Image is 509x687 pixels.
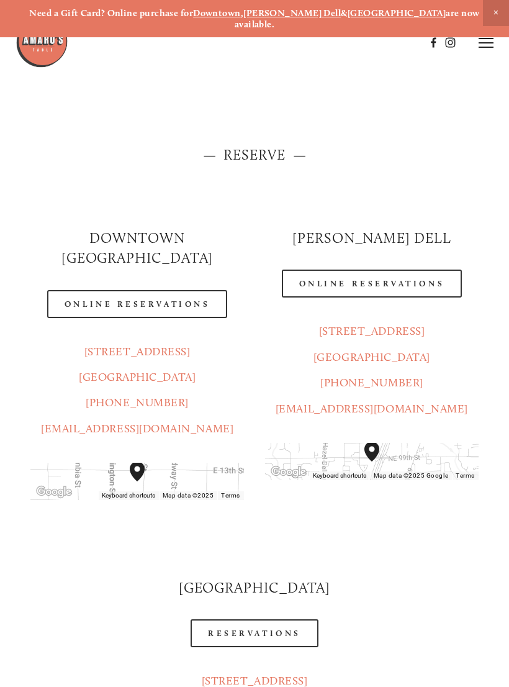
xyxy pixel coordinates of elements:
[359,437,399,486] div: Amaro's Table 816 Northeast 98th Circle Vancouver, WA, 98665, United States
[268,464,309,480] img: Google
[348,7,446,19] a: [GEOGRAPHIC_DATA]
[243,7,341,19] a: [PERSON_NAME] Dell
[268,464,309,480] a: Open this area in Google Maps (opens a new window)
[86,396,189,409] a: [PHONE_NUMBER]
[163,492,214,499] span: Map data ©2025
[193,7,241,19] a: Downtown
[30,578,479,598] h2: [GEOGRAPHIC_DATA]
[276,402,468,416] a: [EMAIL_ADDRESS][DOMAIN_NAME]
[34,484,74,500] a: Open this area in Google Maps (opens a new window)
[235,7,482,30] strong: are now available.
[374,472,448,479] span: Map data ©2025 Google
[241,7,243,19] strong: ,
[313,350,430,364] a: [GEOGRAPHIC_DATA]
[79,370,196,384] a: [GEOGRAPHIC_DATA]
[16,16,68,68] img: Amaro's Table
[191,619,318,647] a: Reservations
[30,145,479,165] h2: — Reserve —
[29,7,193,19] strong: Need a Gift Card? Online purchase for
[41,422,233,435] a: [EMAIL_ADDRESS][DOMAIN_NAME]
[320,376,423,389] a: [PHONE_NUMBER]
[125,457,164,506] div: Amaro's Table 1220 Main Street vancouver, United States
[319,324,425,338] a: [STREET_ADDRESS]
[221,492,240,499] a: Terms
[456,472,475,479] a: Terms
[47,290,227,318] a: Online Reservations
[30,229,244,268] h2: Downtown [GEOGRAPHIC_DATA]
[313,471,366,480] button: Keyboard shortcuts
[34,484,74,500] img: Google
[341,7,347,19] strong: &
[282,270,462,298] a: Online Reservations
[265,229,479,248] h2: [PERSON_NAME] DELL
[84,345,191,358] a: [STREET_ADDRESS]
[102,491,155,500] button: Keyboard shortcuts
